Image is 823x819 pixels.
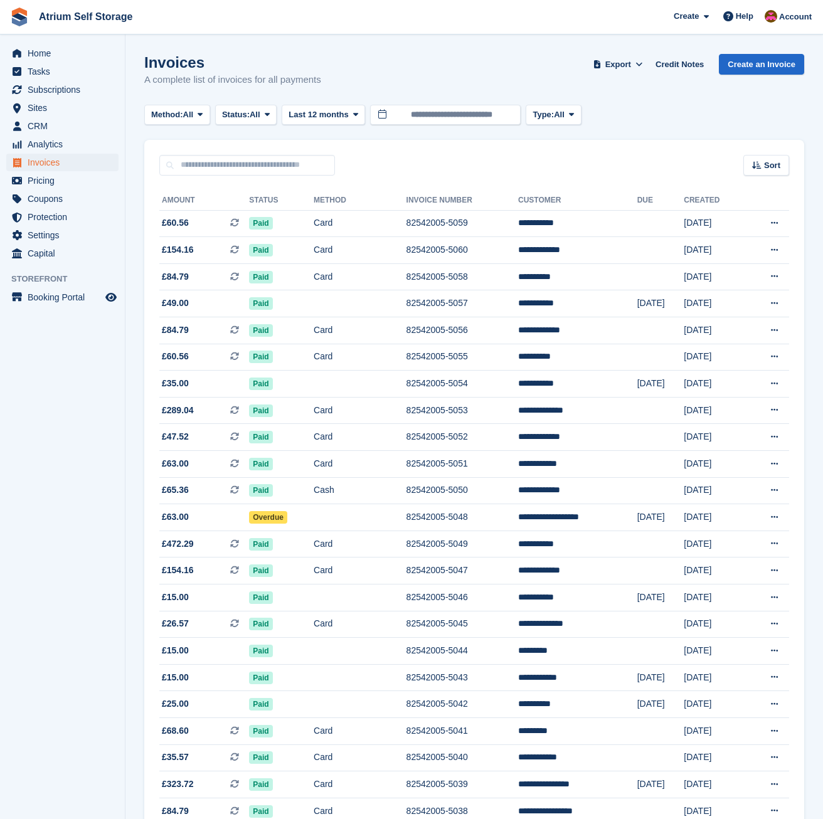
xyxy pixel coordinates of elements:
[554,108,565,121] span: All
[162,564,194,577] span: £154.16
[249,351,272,363] span: Paid
[249,297,272,310] span: Paid
[684,451,745,478] td: [DATE]
[684,611,745,638] td: [DATE]
[684,691,745,718] td: [DATE]
[314,191,406,211] th: Method
[406,531,518,557] td: 82542005-5049
[162,216,189,230] span: £60.56
[28,99,103,117] span: Sites
[684,717,745,744] td: [DATE]
[406,584,518,611] td: 82542005-5046
[764,159,780,172] span: Sort
[162,377,189,390] span: £35.00
[314,531,406,557] td: Card
[406,191,518,211] th: Invoice Number
[637,191,684,211] th: Due
[684,584,745,611] td: [DATE]
[684,317,745,344] td: [DATE]
[684,477,745,504] td: [DATE]
[28,208,103,226] span: Protection
[314,451,406,478] td: Card
[28,245,103,262] span: Capital
[144,73,321,87] p: A complete list of invoices for all payments
[104,290,119,305] a: Preview store
[249,324,272,337] span: Paid
[406,451,518,478] td: 82542005-5051
[162,510,189,524] span: £63.00
[684,290,745,317] td: [DATE]
[249,484,272,497] span: Paid
[249,191,314,211] th: Status
[518,191,637,211] th: Customer
[637,371,684,398] td: [DATE]
[162,297,189,310] span: £49.00
[684,531,745,557] td: [DATE]
[406,504,518,531] td: 82542005-5048
[314,611,406,638] td: Card
[6,208,119,226] a: menu
[28,226,103,244] span: Settings
[533,108,554,121] span: Type:
[684,771,745,798] td: [DATE]
[314,237,406,264] td: Card
[289,108,348,121] span: Last 12 months
[406,477,518,504] td: 82542005-5050
[162,537,194,551] span: £472.29
[144,105,210,125] button: Method: All
[684,557,745,584] td: [DATE]
[249,591,272,604] span: Paid
[684,237,745,264] td: [DATE]
[28,63,103,80] span: Tasks
[249,645,272,657] span: Paid
[6,245,119,262] a: menu
[406,691,518,718] td: 82542005-5042
[684,664,745,691] td: [DATE]
[406,317,518,344] td: 82542005-5056
[406,290,518,317] td: 82542005-5057
[6,172,119,189] a: menu
[249,778,272,791] span: Paid
[249,698,272,711] span: Paid
[162,591,189,604] span: £15.00
[590,54,645,75] button: Export
[162,243,194,256] span: £154.16
[6,154,119,171] a: menu
[637,664,684,691] td: [DATE]
[6,135,119,153] a: menu
[637,504,684,531] td: [DATE]
[151,108,183,121] span: Method:
[162,430,189,443] span: £47.52
[34,6,137,27] a: Atrium Self Storage
[637,290,684,317] td: [DATE]
[314,210,406,237] td: Card
[250,108,260,121] span: All
[674,10,699,23] span: Create
[249,458,272,470] span: Paid
[162,270,189,283] span: £84.79
[249,431,272,443] span: Paid
[159,191,249,211] th: Amount
[605,58,631,71] span: Export
[162,483,189,497] span: £65.36
[684,371,745,398] td: [DATE]
[6,117,119,135] a: menu
[684,638,745,665] td: [DATE]
[222,108,250,121] span: Status:
[406,424,518,451] td: 82542005-5052
[282,105,365,125] button: Last 12 months
[314,263,406,290] td: Card
[162,617,189,630] span: £26.57
[162,324,189,337] span: £84.79
[314,397,406,424] td: Card
[314,477,406,504] td: Cash
[684,344,745,371] td: [DATE]
[162,671,189,684] span: £15.00
[406,557,518,584] td: 82542005-5047
[765,10,777,23] img: Mark Rhodes
[406,664,518,691] td: 82542005-5043
[249,672,272,684] span: Paid
[28,45,103,62] span: Home
[162,805,189,818] span: £84.79
[314,717,406,744] td: Card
